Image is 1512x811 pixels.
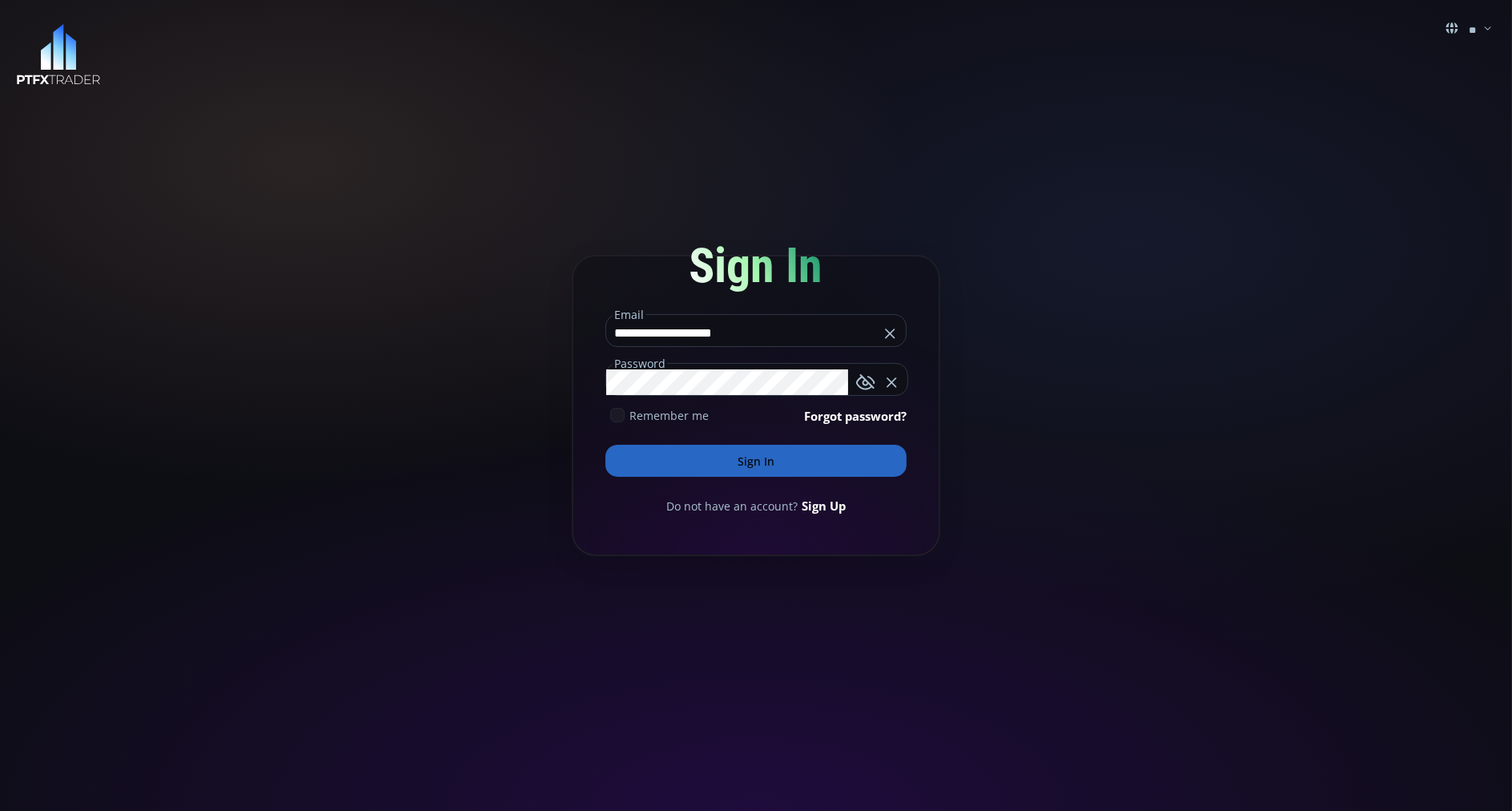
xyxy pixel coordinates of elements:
[804,407,907,425] a: Forgot password?
[629,407,709,424] span: Remember me
[605,497,907,514] div: Do not have an account?
[605,445,907,477] button: Sign In
[802,497,846,514] a: Sign Up
[690,237,823,294] span: Sign In
[16,24,101,86] img: LOGO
